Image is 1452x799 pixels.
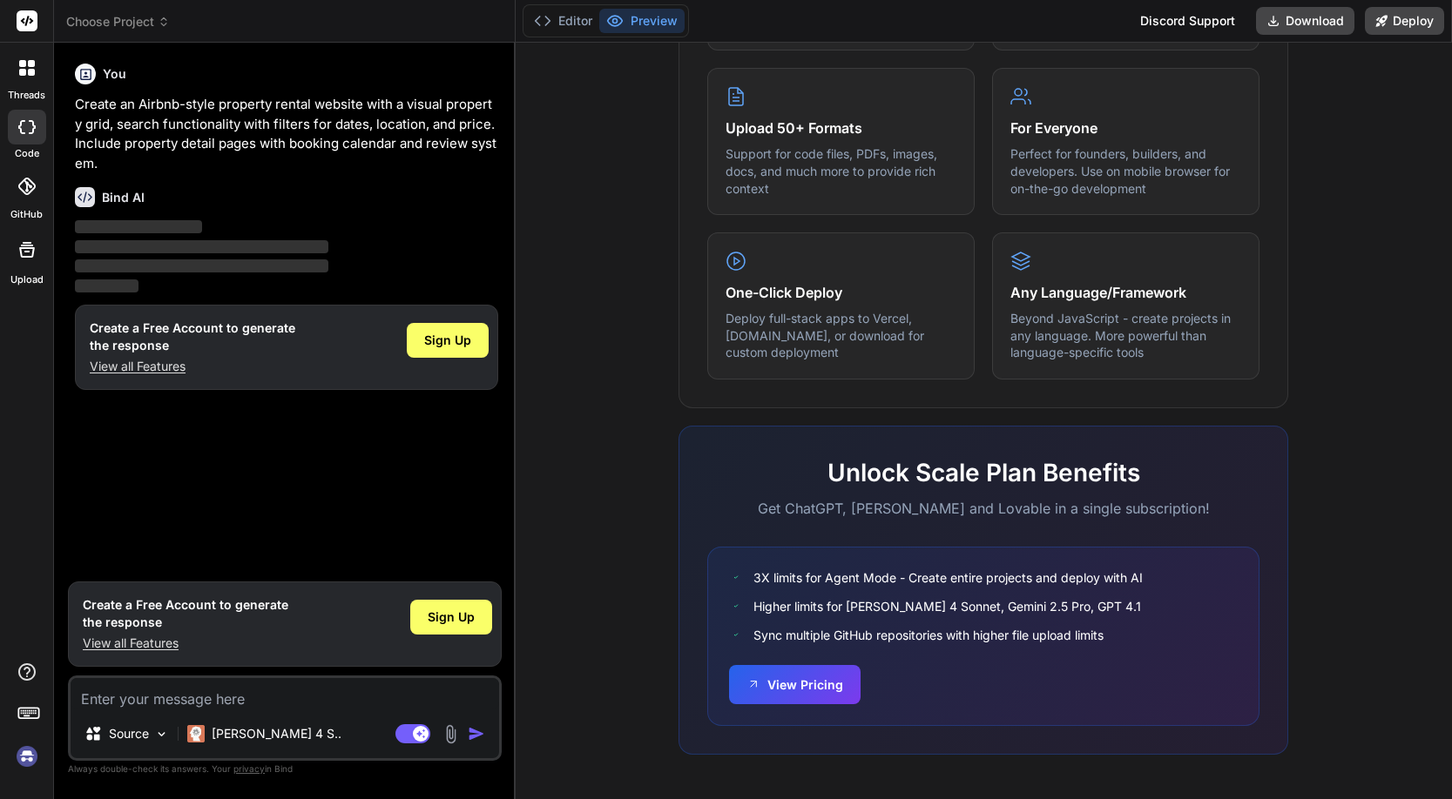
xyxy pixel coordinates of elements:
p: Deploy full-stack apps to Vercel, [DOMAIN_NAME], or download for custom deployment [726,310,956,361]
p: [PERSON_NAME] 4 S.. [212,725,341,742]
span: Sign Up [428,608,475,626]
h4: One-Click Deploy [726,282,956,303]
p: View all Features [83,634,288,652]
h2: Unlock Scale Plan Benefits [707,454,1260,491]
img: Claude 4 Sonnet [187,725,205,742]
img: signin [12,742,42,771]
span: ‌ [75,279,138,292]
span: Higher limits for [PERSON_NAME] 4 Sonnet, Gemini 2.5 Pro, GPT 4.1 [753,597,1141,615]
p: Always double-check its answers. Your in Bind [68,761,502,777]
p: Perfect for founders, builders, and developers. Use on mobile browser for on-the-go development [1010,145,1241,197]
p: View all Features [90,358,295,375]
button: Editor [527,9,599,33]
button: Preview [599,9,685,33]
label: Upload [10,272,44,287]
img: icon [468,725,485,742]
p: Get ChatGPT, [PERSON_NAME] and Lovable in a single subscription! [707,498,1260,519]
h6: Bind AI [102,189,145,206]
span: Sign Up [424,332,471,349]
div: Discord Support [1130,7,1246,35]
h1: Create a Free Account to generate the response [90,319,295,354]
button: View Pricing [729,665,861,704]
h6: You [103,65,126,83]
h4: Upload 50+ Formats [726,117,956,138]
span: privacy [233,763,265,774]
button: Deploy [1365,7,1444,35]
h1: Create a Free Account to generate the response [83,596,288,631]
h4: For Everyone [1010,117,1241,138]
label: threads [8,88,45,103]
span: Choose Project [66,13,170,30]
p: Source [109,725,149,742]
span: ‌ [75,220,202,233]
p: Create an Airbnb-style property rental website with a visual property grid, search functionality ... [75,95,498,173]
p: Beyond JavaScript - create projects in any language. More powerful than language-specific tools [1010,310,1241,361]
label: code [15,146,39,161]
label: GitHub [10,207,43,222]
img: attachment [441,724,461,744]
p: Support for code files, PDFs, images, docs, and much more to provide rich context [726,145,956,197]
span: 3X limits for Agent Mode - Create entire projects and deploy with AI [753,568,1143,587]
img: Pick Models [154,727,169,742]
h4: Any Language/Framework [1010,282,1241,303]
button: Download [1256,7,1354,35]
span: ‌ [75,259,328,272]
span: ‌ [75,240,328,253]
span: Sync multiple GitHub repositories with higher file upload limits [753,626,1104,644]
